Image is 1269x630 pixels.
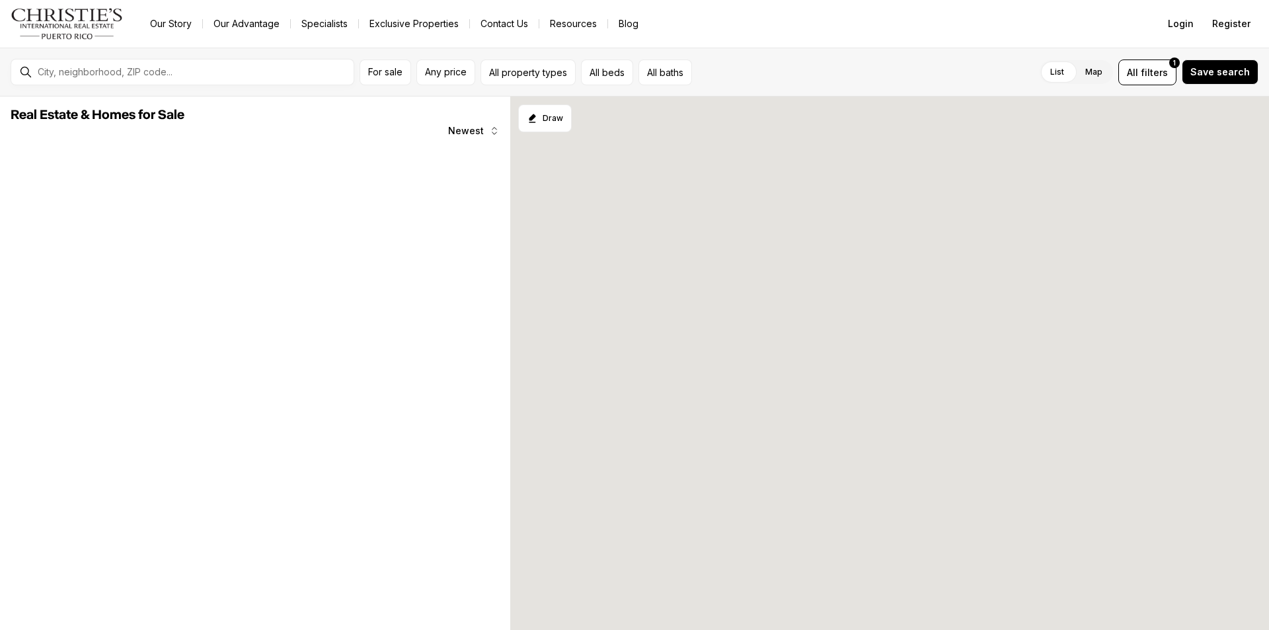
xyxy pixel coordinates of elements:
[470,15,539,33] button: Contact Us
[1141,65,1168,79] span: filters
[1204,11,1258,37] button: Register
[1212,19,1250,29] span: Register
[359,15,469,33] a: Exclusive Properties
[581,59,633,85] button: All beds
[1168,19,1194,29] span: Login
[203,15,290,33] a: Our Advantage
[368,67,403,77] span: For sale
[1040,60,1075,84] label: List
[1182,59,1258,85] button: Save search
[416,59,475,85] button: Any price
[448,126,484,136] span: Newest
[481,59,576,85] button: All property types
[1173,58,1176,68] span: 1
[1075,60,1113,84] label: Map
[638,59,692,85] button: All baths
[139,15,202,33] a: Our Story
[425,67,467,77] span: Any price
[11,8,124,40] img: logo
[440,118,508,144] button: Newest
[518,104,572,132] button: Start drawing
[360,59,411,85] button: For sale
[1160,11,1202,37] button: Login
[608,15,649,33] a: Blog
[1127,65,1138,79] span: All
[1190,67,1250,77] span: Save search
[539,15,607,33] a: Resources
[291,15,358,33] a: Specialists
[1118,59,1176,85] button: Allfilters1
[11,108,184,122] span: Real Estate & Homes for Sale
